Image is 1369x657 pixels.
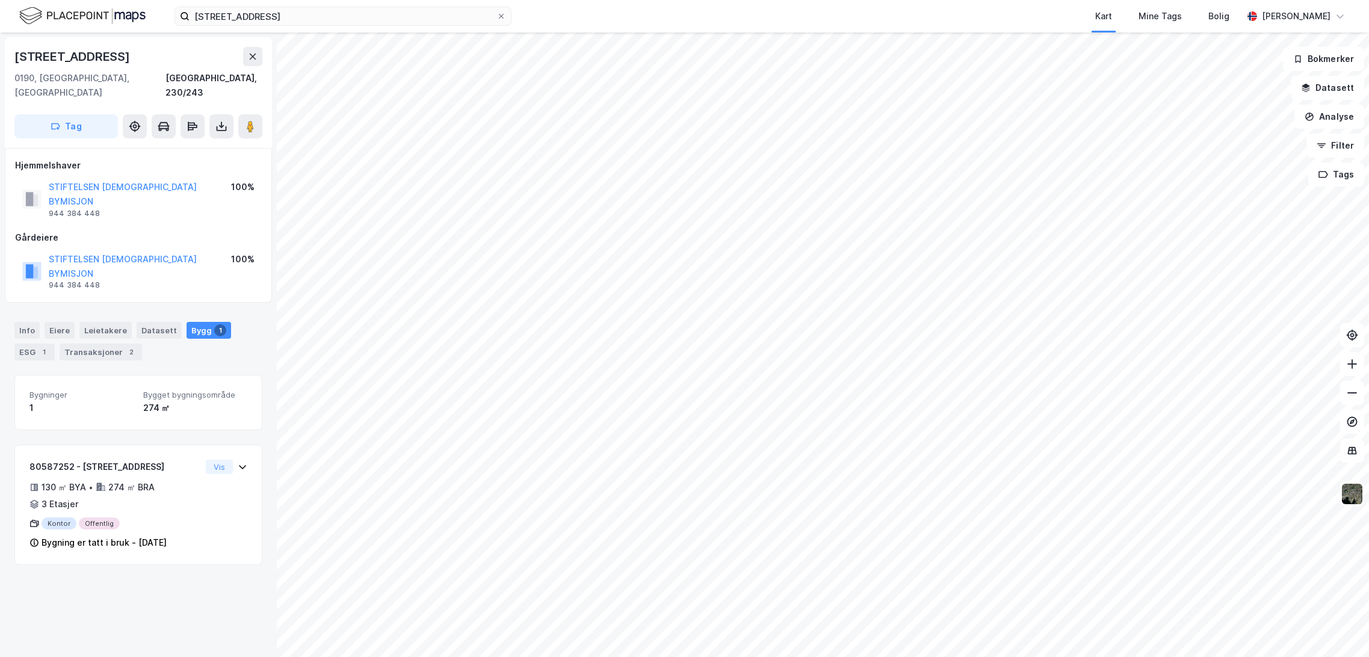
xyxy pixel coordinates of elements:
div: Gårdeiere [15,230,262,245]
div: • [88,483,93,492]
div: 0190, [GEOGRAPHIC_DATA], [GEOGRAPHIC_DATA] [14,71,165,100]
div: Transaksjoner [60,344,142,360]
div: ESG [14,344,55,360]
div: 274 ㎡ BRA [108,480,155,495]
div: Mine Tags [1139,9,1182,23]
button: Tag [14,114,118,138]
div: Bygning er tatt i bruk - [DATE] [42,535,167,550]
div: Leietakere [79,322,132,339]
img: logo.f888ab2527a4732fd821a326f86c7f29.svg [19,5,146,26]
div: [PERSON_NAME] [1262,9,1330,23]
div: Hjemmelshaver [15,158,262,173]
div: 1 [214,324,226,336]
div: 2 [125,346,137,358]
div: Bolig [1208,9,1229,23]
div: 944 384 448 [49,280,100,290]
span: Bygninger [29,390,134,400]
div: Kart [1095,9,1112,23]
button: Tags [1308,162,1364,187]
div: Info [14,322,40,339]
div: Eiere [45,322,75,339]
div: Bygg [187,322,231,339]
input: Søk på adresse, matrikkel, gårdeiere, leietakere eller personer [190,7,496,25]
div: 1 [38,346,50,358]
div: [STREET_ADDRESS] [14,47,132,66]
button: Bokmerker [1283,47,1364,71]
div: 274 ㎡ [143,401,247,415]
div: 100% [231,180,255,194]
img: 9k= [1341,483,1364,505]
div: 100% [231,252,255,267]
div: Kontrollprogram for chat [1309,599,1369,657]
div: 944 384 448 [49,209,100,218]
button: Analyse [1294,105,1364,129]
button: Vis [206,460,233,474]
div: Datasett [137,322,182,339]
button: Datasett [1291,76,1364,100]
div: 130 ㎡ BYA [42,480,86,495]
iframe: Chat Widget [1309,599,1369,657]
button: Filter [1306,134,1364,158]
div: 1 [29,401,134,415]
div: 80587252 - [STREET_ADDRESS] [29,460,201,474]
div: [GEOGRAPHIC_DATA], 230/243 [165,71,262,100]
div: 3 Etasjer [42,497,78,511]
span: Bygget bygningsområde [143,390,247,400]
